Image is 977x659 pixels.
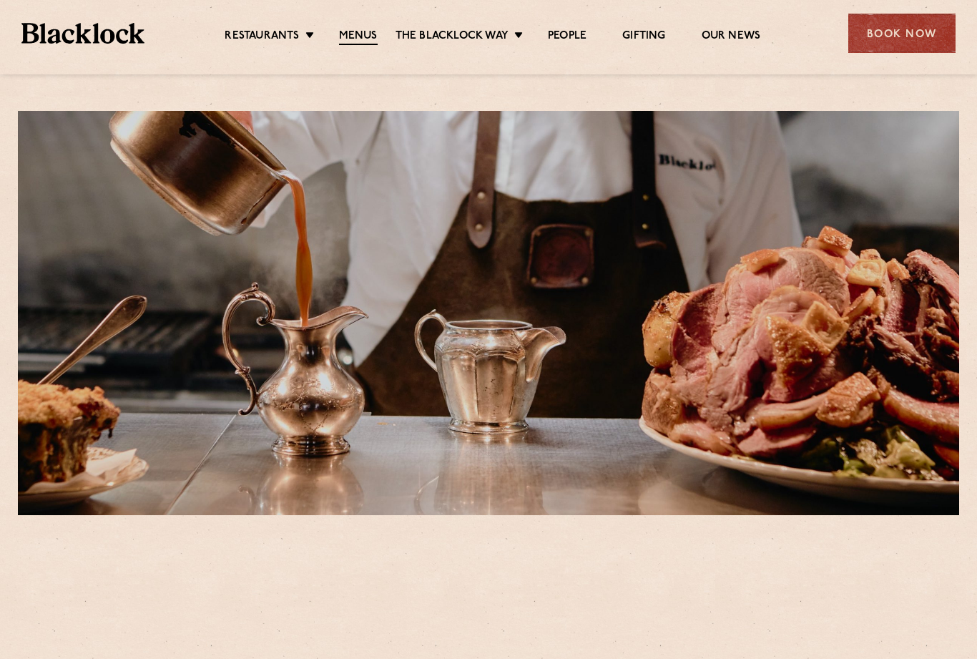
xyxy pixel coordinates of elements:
a: Restaurants [225,29,299,44]
a: Our News [702,29,761,44]
a: Gifting [622,29,665,44]
a: People [548,29,586,44]
img: BL_Textured_Logo-footer-cropped.svg [21,23,144,44]
a: The Blacklock Way [396,29,509,44]
div: Book Now [848,14,956,53]
a: Menus [339,29,378,45]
